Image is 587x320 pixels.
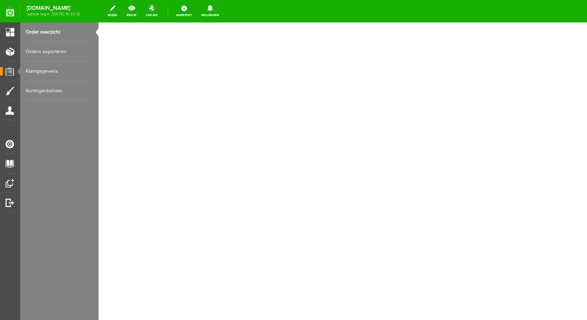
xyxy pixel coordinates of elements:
a: Klantgegevens [26,62,93,81]
a: online [142,3,162,19]
a: Order overzicht [26,22,93,42]
a: bekijk [122,3,141,19]
a: Orders exporteren [26,42,93,62]
a: wijzig [103,3,121,19]
strong: [DOMAIN_NAME] [27,6,80,10]
a: Meldingen [197,3,223,19]
a: Assistent [172,3,196,19]
a: Kortingenbeheer [26,81,93,101]
span: laatste login: [DATE] 14:33:12 [27,12,80,16]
